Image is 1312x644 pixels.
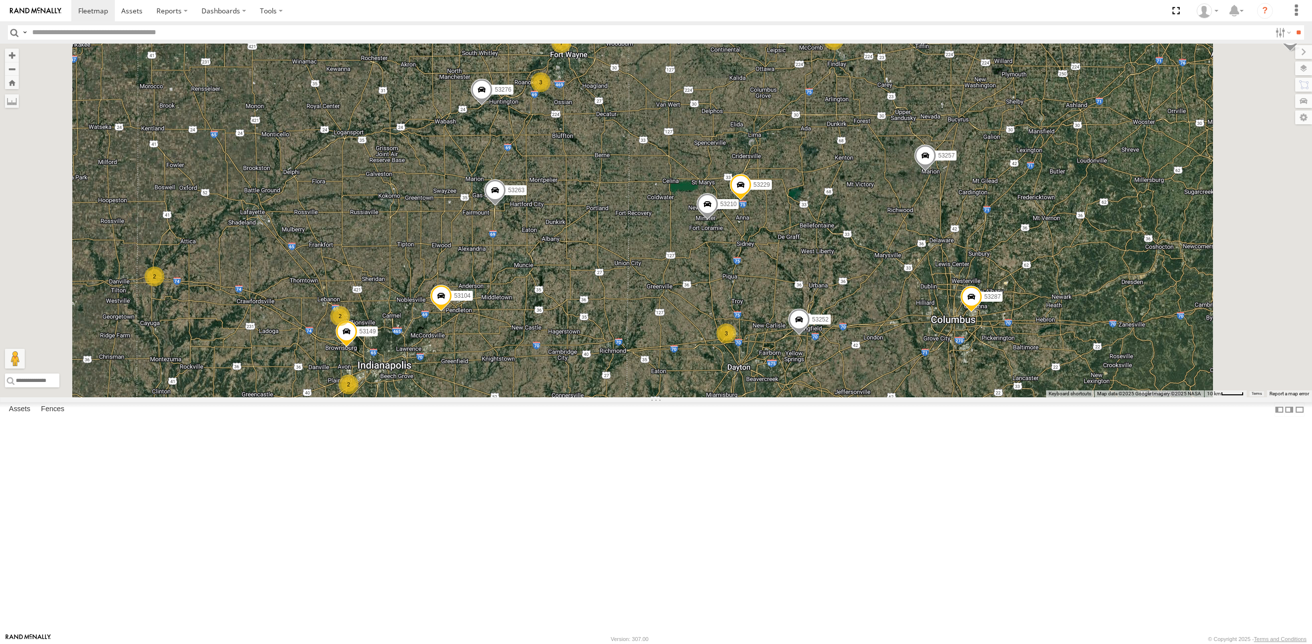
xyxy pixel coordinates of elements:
[5,349,25,369] button: Drag Pegman onto the map to open Street View
[5,94,19,108] label: Measure
[531,72,551,92] div: 3
[1295,110,1312,124] label: Map Settings
[1284,402,1294,417] label: Dock Summary Table to the Right
[1254,636,1307,642] a: Terms and Conditions
[984,293,1001,300] span: 53287
[5,49,19,62] button: Zoom in
[5,76,19,89] button: Zoom Home
[1252,392,1262,396] a: Terms (opens in new tab)
[716,323,736,343] div: 3
[812,316,828,323] span: 53252
[1204,390,1247,397] button: Map Scale: 10 km per 42 pixels
[720,201,737,208] span: 53210
[495,86,511,93] span: 53276
[36,403,69,417] label: Fences
[1295,402,1305,417] label: Hide Summary Table
[508,187,524,194] span: 53263
[1193,3,1222,18] div: Miky Transport
[1207,391,1221,396] span: 10 km
[454,292,470,299] span: 53104
[938,152,955,159] span: 53257
[5,62,19,76] button: Zoom out
[1269,391,1309,396] a: Report a map error
[1097,391,1201,396] span: Map data ©2025 Google Imagery ©2025 NASA
[754,182,770,189] span: 53229
[1271,25,1293,40] label: Search Filter Options
[4,403,35,417] label: Assets
[611,636,649,642] div: Version: 307.00
[10,7,61,14] img: rand-logo.svg
[1257,3,1273,19] i: ?
[1049,390,1091,397] button: Keyboard shortcuts
[5,634,51,644] a: Visit our Website
[339,375,358,394] div: 2
[145,267,164,286] div: 2
[1208,636,1307,642] div: © Copyright 2025 -
[330,306,350,326] div: 2
[1274,402,1284,417] label: Dock Summary Table to the Left
[359,328,376,335] span: 53149
[21,25,29,40] label: Search Query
